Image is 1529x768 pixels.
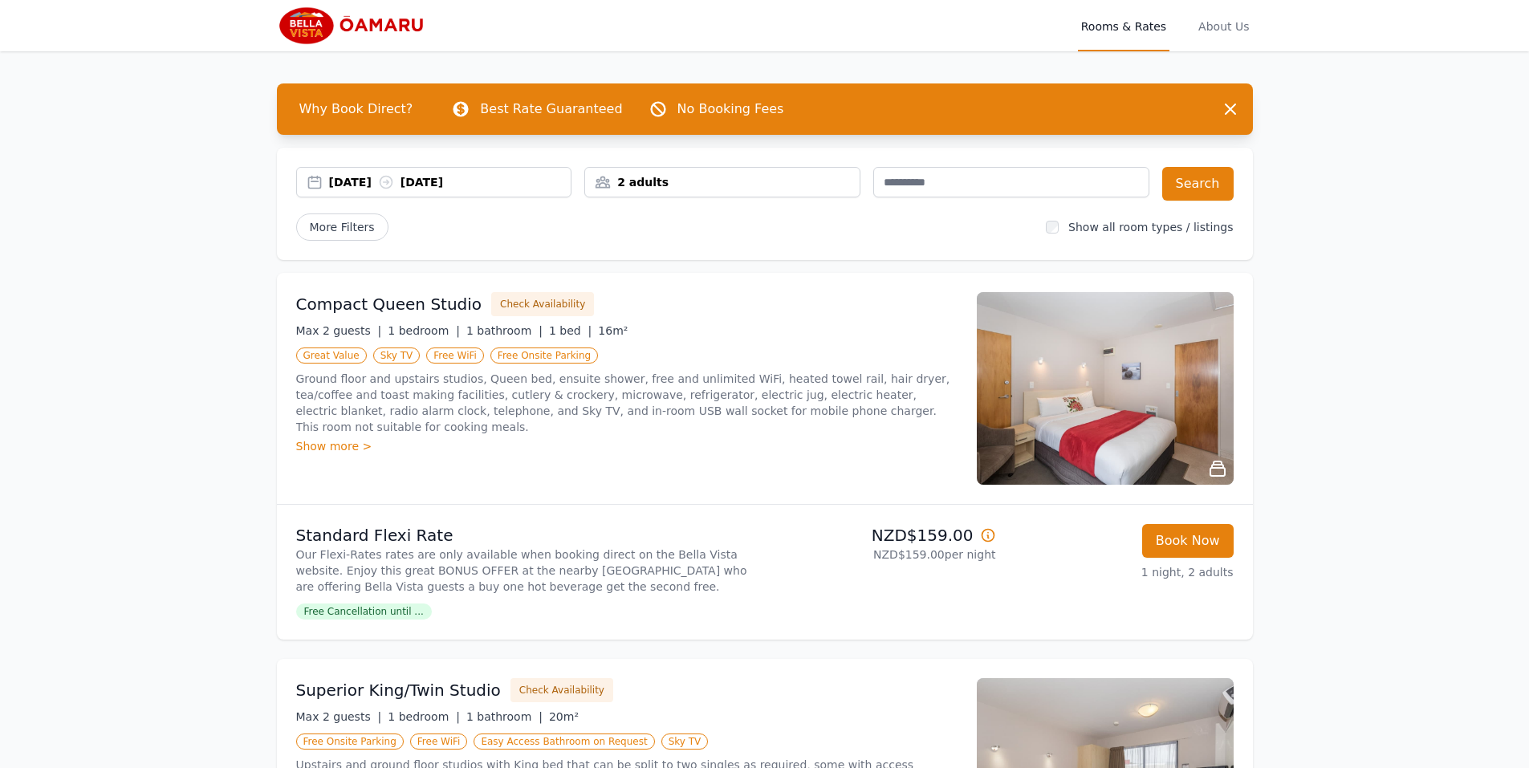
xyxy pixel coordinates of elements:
[287,93,426,125] span: Why Book Direct?
[771,524,996,547] p: NZD$159.00
[549,710,579,723] span: 20m²
[1142,524,1234,558] button: Book Now
[480,100,622,119] p: Best Rate Guaranteed
[661,733,709,750] span: Sky TV
[1162,167,1234,201] button: Search
[474,733,654,750] span: Easy Access Bathroom on Request
[296,213,388,241] span: More Filters
[296,679,501,701] h3: Superior King/Twin Studio
[296,347,367,364] span: Great Value
[296,710,382,723] span: Max 2 guests |
[677,100,784,119] p: No Booking Fees
[329,174,571,190] div: [DATE] [DATE]
[296,547,758,595] p: Our Flexi-Rates rates are only available when booking direct on the Bella Vista website. Enjoy th...
[598,324,628,337] span: 16m²
[296,438,958,454] div: Show more >
[296,293,482,315] h3: Compact Queen Studio
[491,292,594,316] button: Check Availability
[296,524,758,547] p: Standard Flexi Rate
[388,710,460,723] span: 1 bedroom |
[466,324,543,337] span: 1 bathroom |
[373,347,421,364] span: Sky TV
[1068,221,1233,234] label: Show all room types / listings
[1009,564,1234,580] p: 1 night, 2 adults
[510,678,613,702] button: Check Availability
[466,710,543,723] span: 1 bathroom |
[388,324,460,337] span: 1 bedroom |
[277,6,431,45] img: Bella Vista Oamaru
[296,733,404,750] span: Free Onsite Parking
[296,603,432,620] span: Free Cancellation until ...
[426,347,484,364] span: Free WiFi
[296,371,958,435] p: Ground floor and upstairs studios, Queen bed, ensuite shower, free and unlimited WiFi, heated tow...
[410,733,468,750] span: Free WiFi
[771,547,996,563] p: NZD$159.00 per night
[490,347,598,364] span: Free Onsite Parking
[585,174,860,190] div: 2 adults
[296,324,382,337] span: Max 2 guests |
[549,324,592,337] span: 1 bed |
